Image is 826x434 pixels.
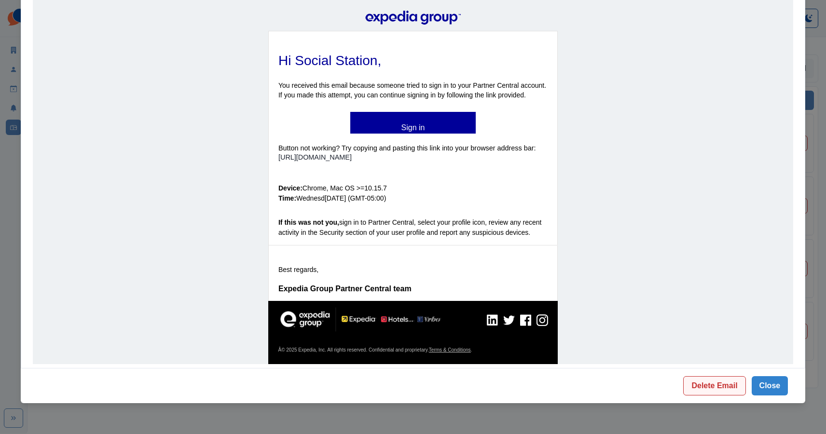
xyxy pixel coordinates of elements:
[683,376,745,395] button: Delete Email
[278,194,296,202] b: Time:
[278,346,548,354] h4: Â© 2025 Expedia, Inc. All rights reserved. Confidential and proprietary. .
[486,309,498,331] img: Expedia LinkedIn
[278,218,339,226] b: If this was not you,
[269,301,452,337] img: Expedia
[278,51,548,71] h1: Hi Social Station,
[278,285,412,293] span: Expedia Group Partner Central team
[278,81,548,100] p: You received this email because someone tried to sign in to your Partner Central account. If you ...
[536,309,548,331] img: Expedia Instagram
[278,217,548,238] p: sign in to Partner Central, select your profile icon, review any recent activity in the Security ...
[503,309,515,331] img: Expedia Twitter
[278,184,303,192] b: Device:
[350,118,476,128] a: Sign in
[401,123,425,132] b: Sign in
[278,173,548,203] p: Chrome, Mac OS >=10.15.7 Wednesd[DATE] (GMT-05:00)
[278,154,548,163] a: [URL][DOMAIN_NAME]
[278,143,548,154] p: Button not working? Try copying and pasting this link into your browser address bar:
[278,255,548,294] p: Best regards,
[365,9,461,26] img: Expedia
[429,347,471,353] a: Terms & Conditions
[752,376,788,395] button: Close
[520,309,531,331] img: Expedia Facebook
